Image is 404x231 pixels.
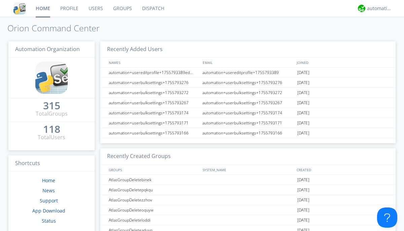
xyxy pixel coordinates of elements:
[107,98,200,108] div: automation+userbulksettings+1755793267
[107,205,200,215] div: AtlasGroupDeleteoquyw
[42,187,55,194] a: News
[42,218,56,224] a: Status
[107,108,200,118] div: automation+userbulksettings+1755793174
[32,207,65,214] a: App Download
[201,165,295,175] div: SYSTEM_NAME
[201,108,296,118] div: automation+userbulksettings+1755793174
[100,128,396,138] a: automation+userbulksettings+1755793166automation+userbulksettings+1755793166[DATE]
[100,148,396,165] h3: Recently Created Groups
[107,88,200,98] div: automation+userbulksettings+1755793272
[201,57,295,67] div: EMAIL
[43,126,60,132] div: 118
[297,88,309,98] span: [DATE]
[100,41,396,58] h3: Recently Added Users
[38,133,65,141] div: Total Users
[40,197,58,204] a: Support
[43,126,60,133] a: 118
[100,98,396,108] a: automation+userbulksettings+1755793267automation+userbulksettings+1755793267[DATE]
[201,118,296,128] div: automation+userbulksettings+1755793171
[297,78,309,88] span: [DATE]
[297,185,309,195] span: [DATE]
[201,88,296,98] div: automation+userbulksettings+1755793272
[297,175,309,185] span: [DATE]
[100,118,396,128] a: automation+userbulksettings+1755793171automation+userbulksettings+1755793171[DATE]
[358,5,365,12] img: d2d01cd9b4174d08988066c6d424eccd
[43,102,60,109] div: 315
[107,215,200,225] div: AtlasGroupDeleteloddi
[201,78,296,87] div: automation+userbulksettings+1755793276
[297,128,309,138] span: [DATE]
[201,68,296,77] div: automation+usereditprofile+1755793389
[107,185,200,195] div: AtlasGroupDeletepqkqu
[8,155,95,172] h3: Shortcuts
[100,215,396,225] a: AtlasGroupDeleteloddi[DATE]
[107,68,200,77] div: automation+usereditprofile+1755793389editedautomation+usereditprofile+1755793389
[201,98,296,108] div: automation+userbulksettings+1755793267
[107,57,199,67] div: NAMES
[107,175,200,185] div: AtlasGroupDeletebinek
[100,205,396,215] a: AtlasGroupDeleteoquyw[DATE]
[36,110,68,118] div: Total Groups
[13,2,26,14] img: cddb5a64eb264b2086981ab96f4c1ba7
[297,215,309,225] span: [DATE]
[107,195,200,205] div: AtlasGroupDeletezzhov
[35,62,68,94] img: cddb5a64eb264b2086981ab96f4c1ba7
[100,78,396,88] a: automation+userbulksettings+1755793276automation+userbulksettings+1755793276[DATE]
[100,185,396,195] a: AtlasGroupDeletepqkqu[DATE]
[201,128,296,138] div: automation+userbulksettings+1755793166
[100,195,396,205] a: AtlasGroupDeletezzhov[DATE]
[100,108,396,118] a: automation+userbulksettings+1755793174automation+userbulksettings+1755793174[DATE]
[297,205,309,215] span: [DATE]
[15,45,80,53] span: Automation Organization
[107,118,200,128] div: automation+userbulksettings+1755793171
[297,118,309,128] span: [DATE]
[100,68,396,78] a: automation+usereditprofile+1755793389editedautomation+usereditprofile+1755793389automation+usered...
[107,165,199,175] div: GROUPS
[107,128,200,138] div: automation+userbulksettings+1755793166
[367,5,392,12] div: automation+atlas
[297,98,309,108] span: [DATE]
[295,165,389,175] div: CREATED
[107,78,200,87] div: automation+userbulksettings+1755793276
[43,102,60,110] a: 315
[100,88,396,98] a: automation+userbulksettings+1755793272automation+userbulksettings+1755793272[DATE]
[377,207,397,228] iframe: Toggle Customer Support
[297,108,309,118] span: [DATE]
[295,57,389,67] div: JOINED
[100,175,396,185] a: AtlasGroupDeletebinek[DATE]
[297,68,309,78] span: [DATE]
[42,177,55,184] a: Home
[297,195,309,205] span: [DATE]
